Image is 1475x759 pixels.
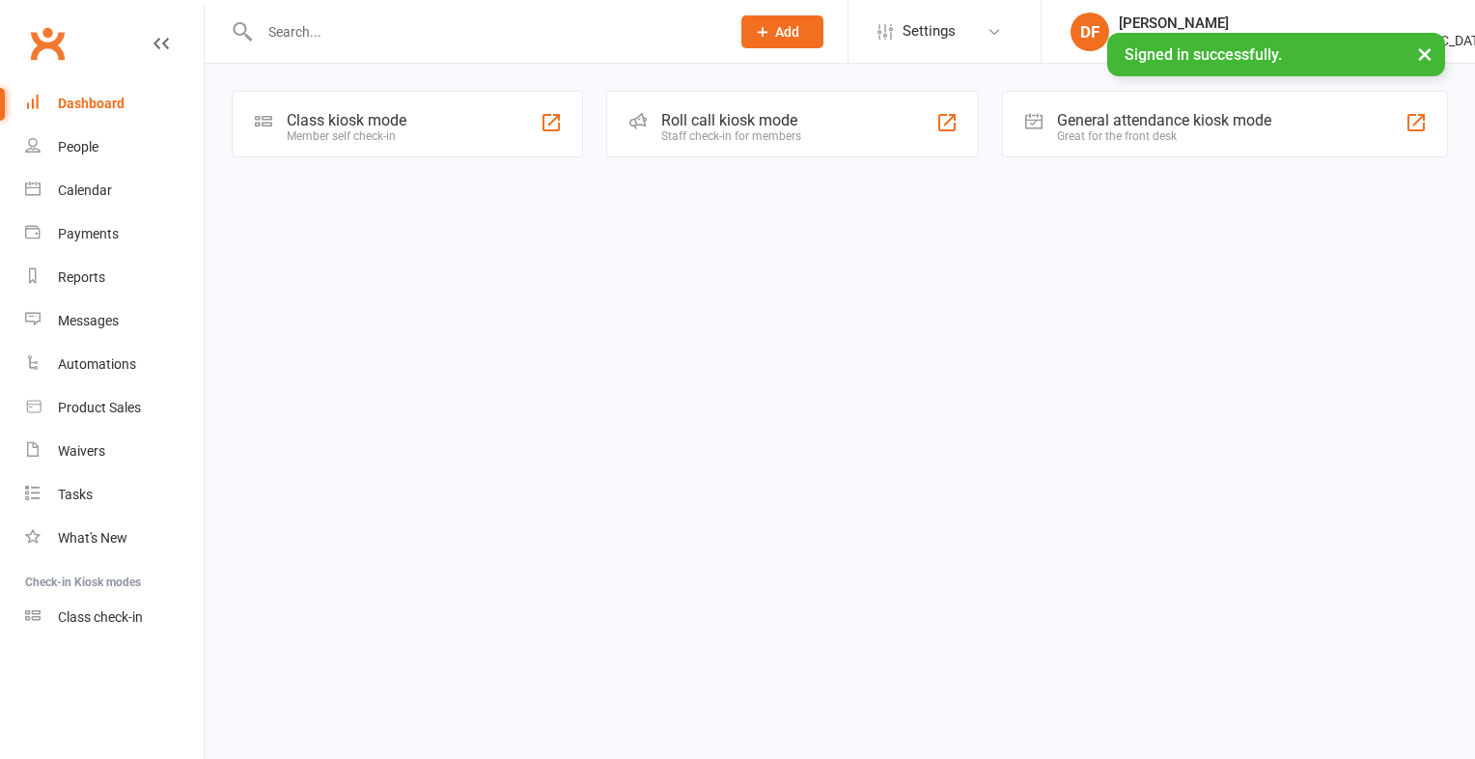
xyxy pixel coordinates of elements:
div: Automations [58,356,136,372]
div: People [58,139,98,155]
input: Search... [254,18,716,45]
a: Payments [25,212,204,256]
span: Add [775,24,799,40]
span: Settings [903,10,956,53]
button: × [1407,33,1442,74]
a: People [25,126,204,169]
a: Tasks [25,473,204,517]
a: Waivers [25,430,204,473]
div: Reports [58,269,105,285]
div: Payments [58,226,119,241]
div: Tasks [58,487,93,502]
div: Product Sales [58,400,141,415]
button: Add [741,15,823,48]
div: Staff check-in for members [661,129,801,143]
div: Waivers [58,443,105,459]
a: Class kiosk mode [25,596,204,639]
a: What's New [25,517,204,560]
div: Dashboard [58,96,125,111]
a: Messages [25,299,204,343]
div: Roll call kiosk mode [661,111,801,129]
a: Product Sales [25,386,204,430]
div: Great for the front desk [1057,129,1271,143]
div: Class check-in [58,609,143,625]
div: Messages [58,313,119,328]
a: Calendar [25,169,204,212]
div: What's New [58,530,127,546]
span: Signed in successfully. [1125,45,1282,64]
div: General attendance kiosk mode [1057,111,1271,129]
div: Calendar [58,183,112,198]
div: Class kiosk mode [287,111,406,129]
a: Clubworx [23,19,71,68]
a: Dashboard [25,82,204,126]
a: Automations [25,343,204,386]
div: Member self check-in [287,129,406,143]
div: DF [1071,13,1109,51]
a: Reports [25,256,204,299]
